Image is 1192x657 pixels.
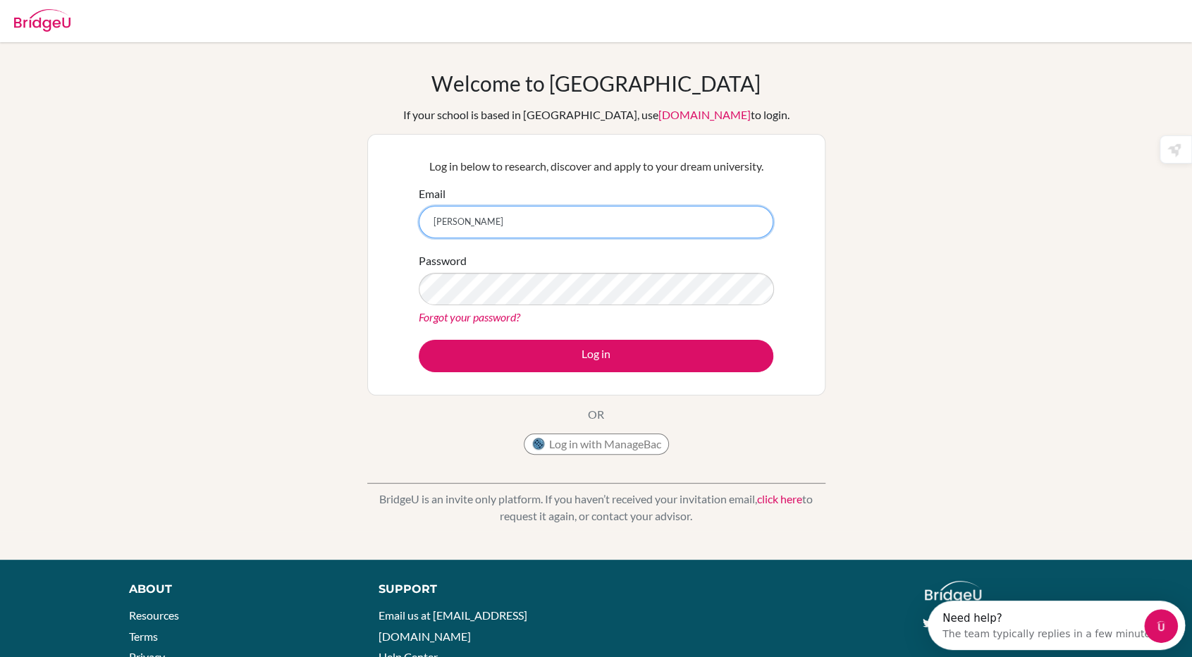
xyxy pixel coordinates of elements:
iframe: Intercom live chat [1144,609,1178,643]
button: Log in with ManageBac [524,434,669,455]
div: About [129,581,347,598]
div: Open Intercom Messenger [6,6,273,44]
p: OR [588,406,604,423]
p: BridgeU is an invite only platform. If you haven’t received your invitation email, to request it ... [367,491,825,524]
div: If your school is based in [GEOGRAPHIC_DATA], use to login. [403,106,789,123]
label: Email [419,185,446,202]
div: Need help? [15,12,231,23]
img: Bridge-U [14,9,70,32]
div: The team typically replies in a few minutes. [15,23,231,38]
a: Terms [129,630,158,643]
a: click here [757,492,802,505]
h1: Welcome to [GEOGRAPHIC_DATA] [431,70,761,96]
a: Resources [129,608,179,622]
a: Forgot your password? [419,310,520,324]
a: [DOMAIN_NAME] [658,108,751,121]
a: Email us at [EMAIL_ADDRESS][DOMAIN_NAME] [379,608,527,643]
div: Support [379,581,581,598]
button: Log in [419,340,773,372]
label: Password [419,252,467,269]
img: logo_white@2x-f4f0deed5e89b7ecb1c2cc34c3e3d731f90f0f143d5ea2071677605dd97b5244.png [925,581,982,604]
iframe: Intercom live chat discovery launcher [928,601,1185,650]
p: Log in below to research, discover and apply to your dream university. [419,158,773,175]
